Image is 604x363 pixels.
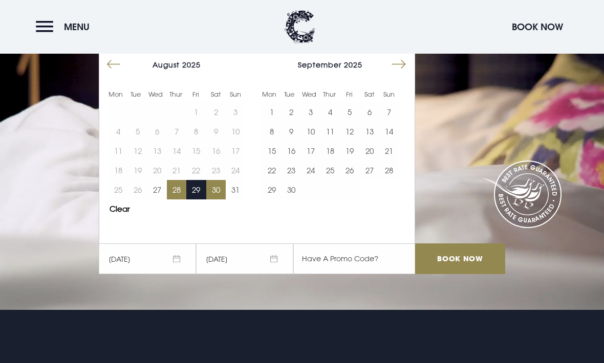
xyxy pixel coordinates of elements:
button: Clear [110,205,130,213]
button: 15 [262,141,282,161]
button: 11 [320,122,340,141]
td: Choose Friday, September 5, 2025 as your start date. [340,102,359,122]
input: Have A Promo Code? [293,243,415,274]
span: August [153,60,180,69]
td: Choose Friday, September 26, 2025 as your start date. [340,161,359,180]
td: Choose Monday, September 29, 2025 as your start date. [262,180,282,199]
td: Selected. Saturday, August 30, 2025 [206,180,226,199]
td: Choose Tuesday, September 2, 2025 as your start date. [282,102,301,122]
button: 17 [301,141,320,161]
button: 21 [379,141,399,161]
td: Choose Monday, September 22, 2025 as your start date. [262,161,282,180]
td: Choose Thursday, September 18, 2025 as your start date. [320,141,340,161]
td: Choose Monday, September 15, 2025 as your start date. [262,141,282,161]
button: 9 [282,122,301,141]
td: Choose Sunday, September 7, 2025 as your start date. [379,102,399,122]
button: 20 [360,141,379,161]
button: 12 [340,122,359,141]
td: Choose Tuesday, September 30, 2025 as your start date. [282,180,301,199]
span: 2025 [182,60,201,69]
span: September [298,60,341,69]
button: 23 [282,161,301,180]
button: 19 [340,141,359,161]
td: Choose Monday, September 8, 2025 as your start date. [262,122,282,141]
td: Selected. Thursday, August 28, 2025 [167,180,186,199]
td: Choose Wednesday, September 24, 2025 as your start date. [301,161,320,180]
button: 5 [340,102,359,122]
button: 28 [167,180,186,199]
button: 30 [206,180,226,199]
button: 7 [379,102,399,122]
button: 31 [226,180,245,199]
td: Choose Wednesday, August 27, 2025 as your start date. [147,180,167,199]
button: 2 [282,102,301,122]
button: 26 [340,161,359,180]
td: Choose Tuesday, September 9, 2025 as your start date. [282,122,301,141]
td: Choose Thursday, September 4, 2025 as your start date. [320,102,340,122]
button: 24 [301,161,320,180]
button: Menu [36,16,95,38]
button: 13 [360,122,379,141]
button: 25 [320,161,340,180]
td: Choose Tuesday, September 16, 2025 as your start date. [282,141,301,161]
span: [DATE] [99,243,196,274]
span: Menu [64,21,90,33]
button: 16 [282,141,301,161]
td: Choose Friday, August 29, 2025 as your start date. [186,180,206,199]
button: 10 [301,122,320,141]
button: 22 [262,161,282,180]
td: Choose Wednesday, September 17, 2025 as your start date. [301,141,320,161]
td: Choose Thursday, September 25, 2025 as your start date. [320,161,340,180]
button: Move backward to switch to the previous month. [104,55,123,74]
button: 6 [360,102,379,122]
td: Choose Sunday, September 14, 2025 as your start date. [379,122,399,141]
button: Book Now [507,16,568,38]
td: Choose Sunday, September 21, 2025 as your start date. [379,141,399,161]
button: 14 [379,122,399,141]
button: 30 [282,180,301,199]
td: Choose Wednesday, September 3, 2025 as your start date. [301,102,320,122]
td: Choose Wednesday, September 10, 2025 as your start date. [301,122,320,141]
td: Choose Monday, September 1, 2025 as your start date. [262,102,282,122]
span: [DATE] [196,243,293,274]
button: 27 [147,180,167,199]
td: Choose Thursday, September 11, 2025 as your start date. [320,122,340,141]
button: 28 [379,161,399,180]
span: 2025 [344,60,362,69]
input: Book Now [415,243,505,274]
td: Choose Sunday, August 31, 2025 as your start date. [226,180,245,199]
button: 27 [360,161,379,180]
td: Choose Saturday, September 6, 2025 as your start date. [360,102,379,122]
td: Choose Saturday, September 13, 2025 as your start date. [360,122,379,141]
td: Choose Friday, September 19, 2025 as your start date. [340,141,359,161]
td: Choose Saturday, September 20, 2025 as your start date. [360,141,379,161]
button: 29 [262,180,282,199]
button: 29 [186,180,206,199]
button: 8 [262,122,282,141]
button: 1 [262,102,282,122]
td: Choose Sunday, September 28, 2025 as your start date. [379,161,399,180]
td: Choose Saturday, September 27, 2025 as your start date. [360,161,379,180]
button: Move forward to switch to the next month. [389,55,408,74]
button: 18 [320,141,340,161]
td: Choose Tuesday, September 23, 2025 as your start date. [282,161,301,180]
td: Choose Friday, September 12, 2025 as your start date. [340,122,359,141]
button: 4 [320,102,340,122]
img: Clandeboye Lodge [285,10,315,43]
button: 3 [301,102,320,122]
